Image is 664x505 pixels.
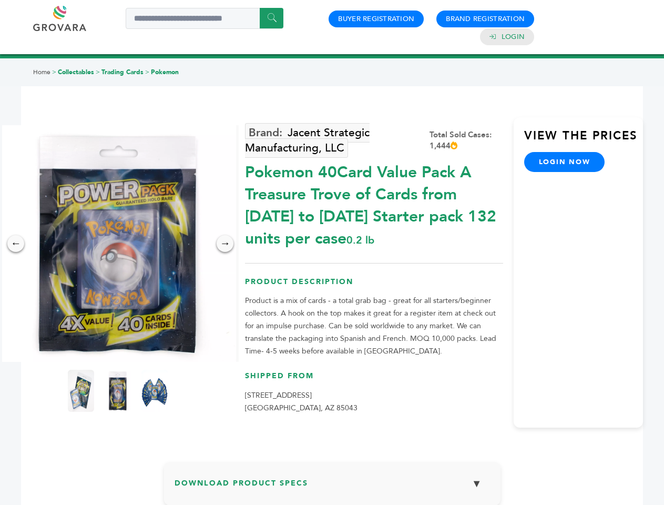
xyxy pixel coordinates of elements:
div: ← [7,235,24,252]
input: Search a product or brand... [126,8,283,29]
h3: Product Description [245,277,503,295]
div: → [217,235,233,252]
a: Jacent Strategic Manufacturing, LLC [245,123,370,158]
span: > [96,68,100,76]
span: > [145,68,149,76]
span: 0.2 lb [346,233,374,247]
img: Pokemon 40-Card Value Pack – A Treasure Trove of Cards from 1996 to 2024 - Starter pack! 132 unit... [105,370,131,412]
a: Home [33,68,50,76]
a: Brand Registration [446,14,525,24]
p: Product is a mix of cards - a total grab bag - great for all starters/beginner collectors. A hook... [245,295,503,358]
h3: Download Product Specs [175,472,490,503]
p: [STREET_ADDRESS] [GEOGRAPHIC_DATA], AZ 85043 [245,389,503,415]
a: Pokemon [151,68,179,76]
img: Pokemon 40-Card Value Pack – A Treasure Trove of Cards from 1996 to 2024 - Starter pack! 132 unit... [68,370,94,412]
div: Pokemon 40Card Value Pack A Treasure Trove of Cards from [DATE] to [DATE] Starter pack 132 units ... [245,156,503,250]
h3: Shipped From [245,371,503,389]
a: Buyer Registration [338,14,414,24]
span: > [52,68,56,76]
a: login now [524,152,605,172]
div: Total Sold Cases: 1,444 [430,129,503,151]
a: Trading Cards [101,68,144,76]
a: Collectables [58,68,94,76]
img: Pokemon 40-Card Value Pack – A Treasure Trove of Cards from 1996 to 2024 - Starter pack! 132 unit... [141,370,168,412]
a: Login [502,32,525,42]
button: ▼ [464,472,490,495]
h3: View the Prices [524,128,643,152]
